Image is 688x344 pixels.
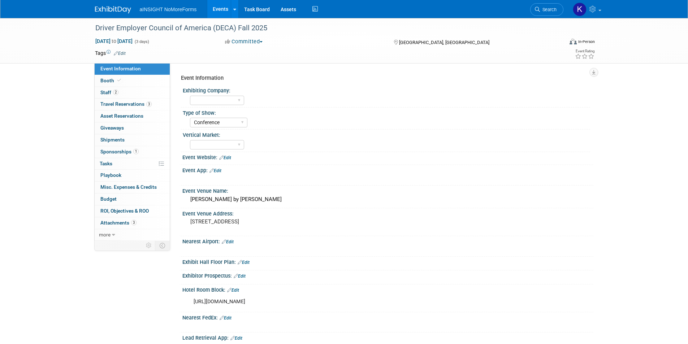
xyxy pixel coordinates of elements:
span: [DATE] [DATE] [95,38,133,44]
span: Budget [100,196,117,202]
a: Travel Reservations3 [95,99,170,110]
div: Driver Employer Council of America (DECA) Fall 2025 [93,22,553,35]
a: more [95,229,170,241]
span: 1 [133,149,139,154]
span: Search [540,7,557,12]
a: Playbook [95,170,170,181]
td: Tags [95,49,126,57]
span: ROI, Objectives & ROO [100,208,149,214]
div: Exhibiting Company: [183,85,590,94]
div: Event Information [181,74,588,82]
span: aINSIGHT NoMoreForms [140,6,197,12]
div: Event Website: [182,152,593,161]
div: Exhibit Hall Floor Plan: [182,257,593,266]
span: (3 days) [134,39,149,44]
div: Event Venue Address: [182,208,593,217]
td: Toggle Event Tabs [155,241,170,250]
span: Event Information [100,66,141,71]
div: Lead Retrieval App: [182,332,593,342]
span: Giveaways [100,125,124,131]
div: Exhibitor Prospectus: [182,270,593,280]
span: Attachments [100,220,137,226]
div: Event Venue Name: [182,186,593,195]
a: Event Information [95,63,170,75]
div: Hotel Room Block: [182,284,593,294]
div: Event Rating [575,49,594,53]
div: [PERSON_NAME] by [PERSON_NAME] [188,194,588,205]
div: Event App: [182,165,593,174]
a: Asset Reservations [95,110,170,122]
a: Sponsorships1 [95,146,170,158]
i: Booth reservation complete [117,78,121,82]
a: Shipments [95,134,170,146]
div: Type of Show: [183,108,590,117]
a: Booth [95,75,170,87]
a: Giveaways [95,122,170,134]
pre: [STREET_ADDRESS] [190,218,346,225]
div: Vertical Market: [183,130,590,139]
a: Edit [209,168,221,173]
a: Edit [220,315,232,321]
a: Edit [230,336,242,341]
a: Misc. Expenses & Credits [95,182,170,193]
div: Nearest FedEx: [182,312,593,322]
span: Staff [100,90,118,95]
img: Format-Inperson.png [570,39,577,44]
a: ROI, Objectives & ROO [95,205,170,217]
span: Travel Reservations [100,101,152,107]
a: Edit [114,51,126,56]
span: to [111,38,117,44]
span: Shipments [100,137,125,143]
span: Misc. Expenses & Credits [100,184,157,190]
div: Nearest Airport: [182,236,593,245]
span: Asset Reservations [100,113,143,119]
div: In-Person [578,39,595,44]
a: Tasks [95,158,170,170]
span: 3 [146,101,152,107]
img: ExhibitDay [95,6,131,13]
a: Edit [219,155,231,160]
a: Attachments3 [95,217,170,229]
span: 3 [131,220,137,225]
span: Booth [100,78,122,83]
a: Budget [95,193,170,205]
a: Edit [222,239,234,244]
a: Edit [238,260,250,265]
span: [GEOGRAPHIC_DATA], [GEOGRAPHIC_DATA] [399,40,489,45]
span: more [99,232,111,238]
td: Personalize Event Tab Strip [143,241,155,250]
span: Sponsorships [100,149,139,154]
a: Edit [234,274,246,279]
a: Staff2 [95,87,170,99]
a: Edit [227,288,239,293]
button: Committed [222,38,265,45]
img: Kate Silvas [573,3,587,16]
div: Event Format [521,38,595,48]
a: Search [530,3,563,16]
span: Playbook [100,172,121,178]
div: [URL][DOMAIN_NAME] [189,295,514,309]
span: 2 [113,90,118,95]
span: Tasks [100,161,112,166]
